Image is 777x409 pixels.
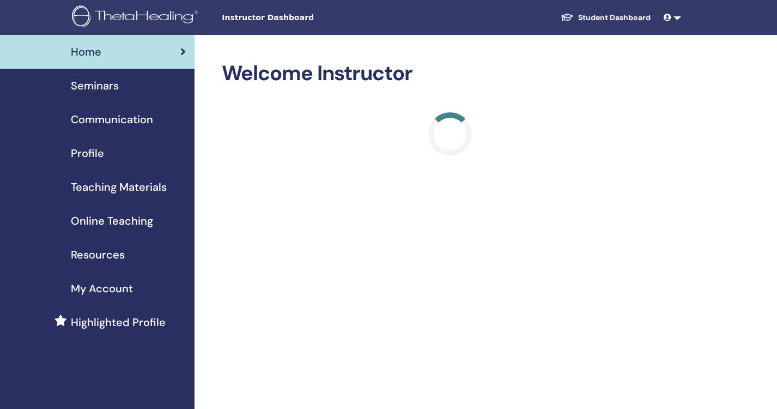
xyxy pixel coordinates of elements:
[72,5,202,30] img: logo.png
[71,246,125,263] span: Resources
[552,8,659,28] a: Student Dashboard
[71,179,167,195] span: Teaching Materials
[222,12,385,23] span: Instructor Dashboard
[71,44,101,60] span: Home
[71,145,104,161] span: Profile
[71,213,153,229] span: Online Teaching
[71,280,133,297] span: My Account
[71,77,119,94] span: Seminars
[71,111,153,128] span: Communication
[222,61,679,86] h2: Welcome Instructor
[71,314,166,330] span: Highlighted Profile
[561,13,574,22] img: graduation-cap-white.svg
